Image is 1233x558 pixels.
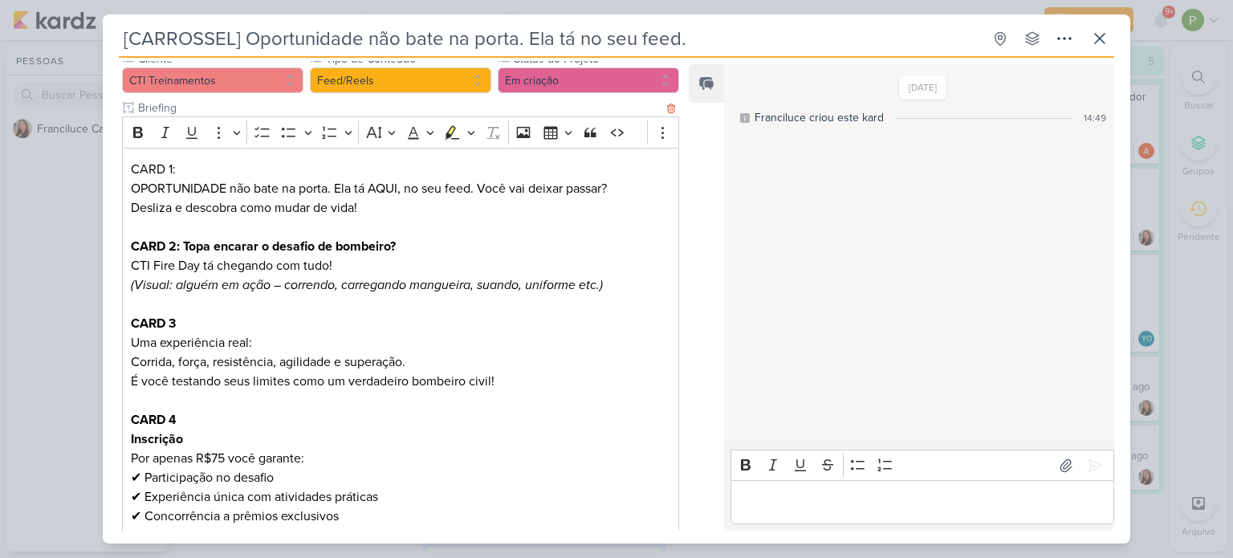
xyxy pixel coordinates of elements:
p: Desliza e descobra como mudar de vida! [131,198,670,218]
button: Feed/Reels [310,67,491,93]
p: CTI Fire Day tá chegando com tudo! [131,237,670,275]
strong: CARD 3 [131,316,176,332]
div: Franciluce criou este kard [755,109,884,126]
div: Editor editing area: main [730,480,1114,524]
input: Texto sem título [135,100,663,116]
strong: CARD 4 [131,412,177,428]
strong: CARD 2: Topa encarar o desafio de bombeiro? [131,238,396,255]
button: CTI Treinamentos [122,67,303,93]
div: Editor toolbar [122,116,679,148]
div: Editor toolbar [730,450,1114,481]
p: É você testando seus limites como um verdadeiro bombeiro civil! [131,372,670,391]
div: 14:49 [1084,111,1106,125]
input: Kard Sem Título [119,24,983,53]
i: (Visual: alguém em ação – correndo, carregando mangueira, suando, uniforme etc.) [131,277,603,293]
p: Uma experiência real: Corrida, força, resistência, agilidade e superação. [131,333,670,372]
p: CARD 1: [131,160,670,179]
p: OPORTUNIDADE não bate na porta. Ela tá AQUI, no seu feed. Você vai deixar passar? [131,179,670,198]
strong: Inscrição [131,431,183,447]
p: Por apenas R$75 você garante: ✔ Participação no desafio ✔ Experiência única com atividades prátic... [131,449,670,526]
button: Em criação [498,67,679,93]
